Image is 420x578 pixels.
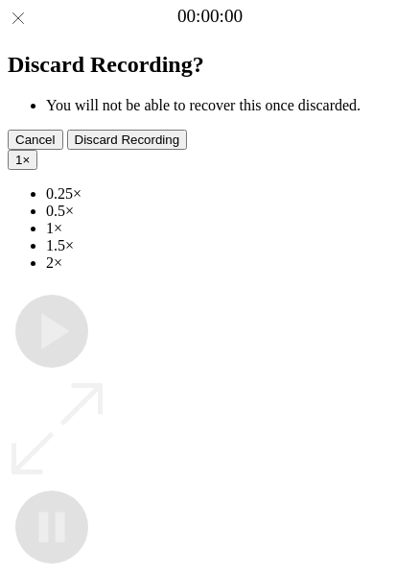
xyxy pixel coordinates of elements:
[67,130,188,150] button: Discard Recording
[46,185,412,203] li: 0.25×
[177,6,243,27] a: 00:00:00
[46,203,412,220] li: 0.5×
[46,237,412,254] li: 1.5×
[8,130,63,150] button: Cancel
[8,150,37,170] button: 1×
[46,254,412,272] li: 2×
[8,52,412,78] h2: Discard Recording?
[46,97,412,114] li: You will not be able to recover this once discarded.
[46,220,412,237] li: 1×
[15,153,22,167] span: 1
